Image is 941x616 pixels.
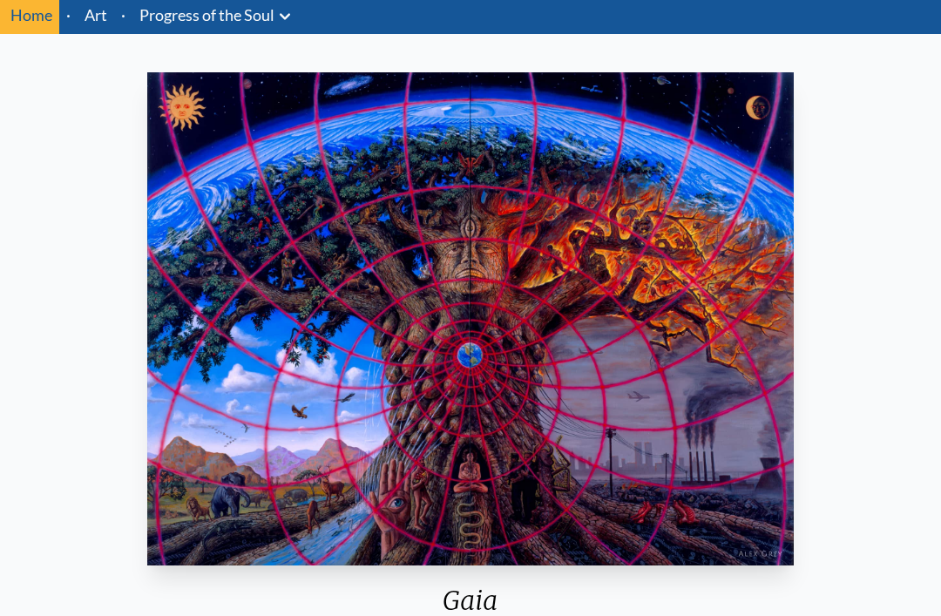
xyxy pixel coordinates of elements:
a: Progress of the Soul [139,3,274,27]
a: Home [10,5,52,24]
img: Gaia-1989-Alex-Grey-watermarked.jpg [147,72,794,565]
a: Art [85,3,107,27]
